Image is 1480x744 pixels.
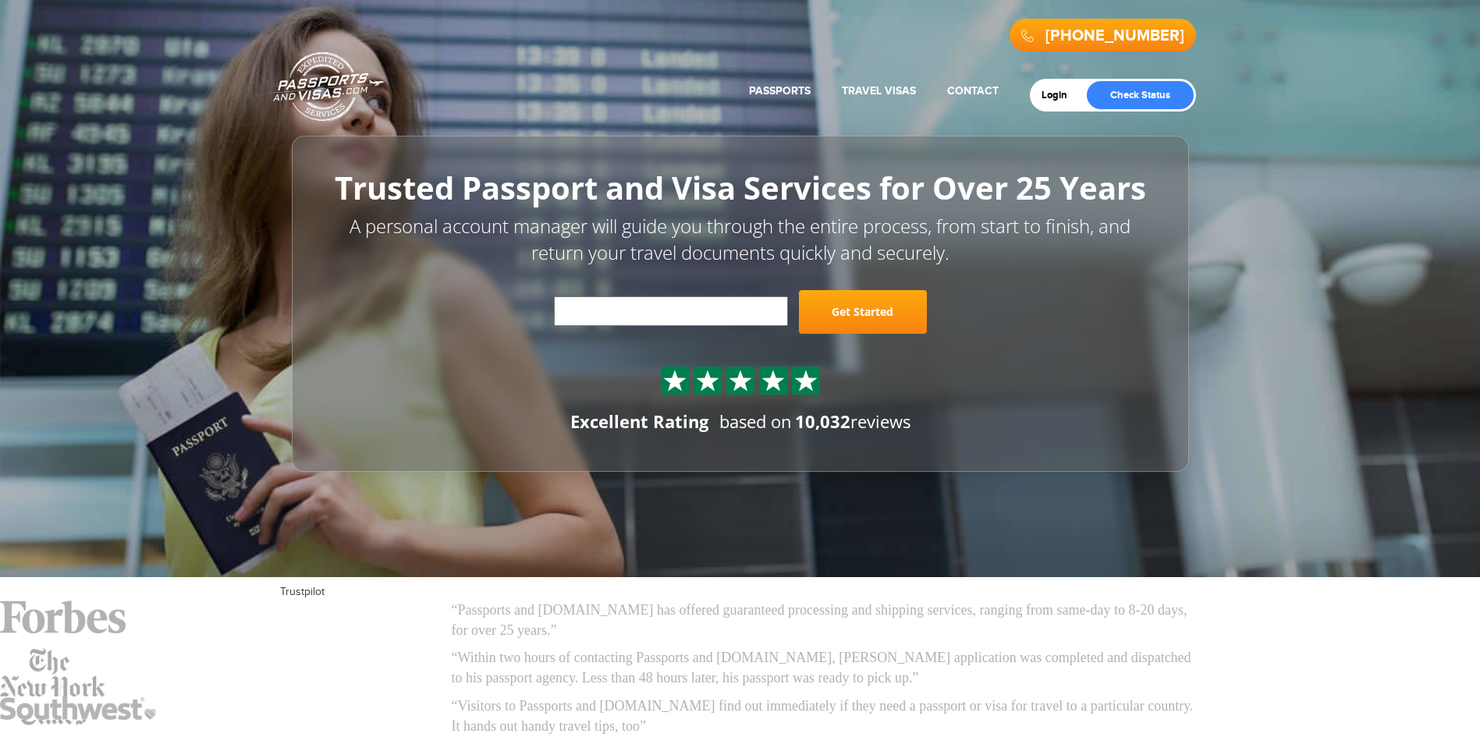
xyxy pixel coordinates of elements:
p: A personal account manager will guide you through the entire process, from start to finish, and r... [327,213,1154,267]
strong: 10,032 [795,409,850,433]
a: Get Started [799,290,927,334]
a: Travel Visas [842,84,916,97]
img: Sprite St [663,369,687,392]
p: “Within two hours of contacting Passports and [DOMAIN_NAME], [PERSON_NAME] application was comple... [452,648,1201,688]
img: Sprite St [696,369,719,392]
a: [PHONE_NUMBER] [1045,27,1184,45]
a: Check Status [1087,81,1194,109]
img: Sprite St [761,369,785,392]
a: Passports & [DOMAIN_NAME] [273,51,384,122]
a: Contact [947,84,999,97]
span: reviews [795,409,910,433]
p: “Visitors to Passports and [DOMAIN_NAME] find out immediately if they need a passport or visa for... [452,696,1201,736]
p: “Passports and [DOMAIN_NAME] has offered guaranteed processing and shipping services, ranging fro... [452,601,1201,640]
h1: Trusted Passport and Visa Services for Over 25 Years [327,171,1154,205]
a: Login [1042,89,1078,101]
a: Trustpilot [280,586,325,598]
a: Passports [749,84,811,97]
img: Sprite St [729,369,752,392]
span: based on [719,409,792,433]
div: Excellent Rating [570,409,708,434]
img: Sprite St [794,369,818,392]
